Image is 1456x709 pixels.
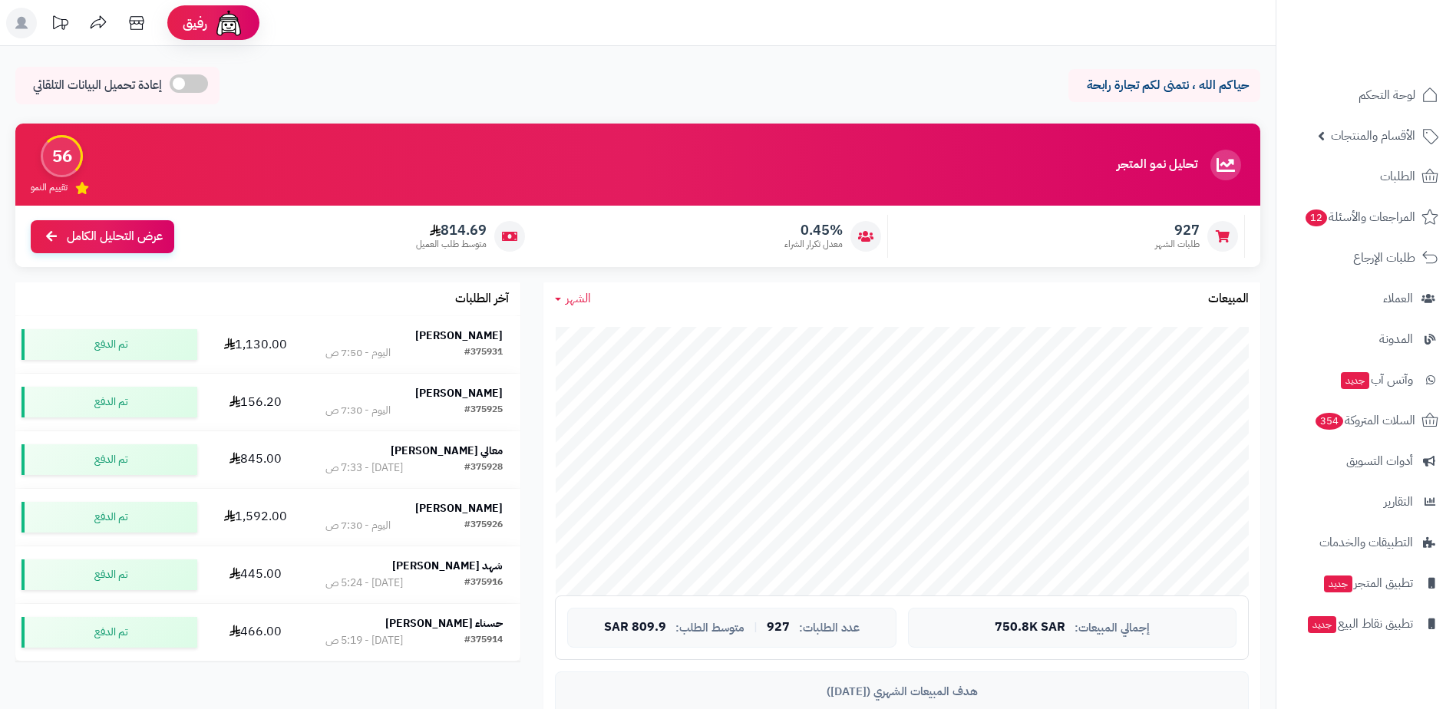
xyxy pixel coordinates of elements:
p: حياكم الله ، نتمنى لكم تجارة رابحة [1080,77,1249,94]
span: تقييم النمو [31,181,68,194]
img: logo-2.png [1352,25,1441,58]
span: المدونة [1379,328,1413,350]
span: 12 [1305,209,1328,227]
div: اليوم - 7:50 ص [325,345,391,361]
img: ai-face.png [213,8,244,38]
a: العملاء [1286,280,1447,317]
div: #375928 [464,460,503,476]
div: #375926 [464,518,503,533]
span: 814.69 [416,222,487,239]
span: المراجعات والأسئلة [1304,206,1415,228]
span: رفيق [183,14,207,32]
span: جديد [1341,372,1369,389]
a: التطبيقات والخدمات [1286,524,1447,561]
td: 156.20 [203,374,308,430]
strong: [PERSON_NAME] [415,500,503,516]
span: 0.45% [784,222,843,239]
a: وآتس آبجديد [1286,361,1447,398]
span: التقارير [1384,491,1413,513]
div: [DATE] - 5:19 ص [325,633,403,648]
h3: تحليل نمو المتجر [1117,158,1197,172]
span: متوسط الطلب: [675,622,745,635]
a: عرض التحليل الكامل [31,220,174,253]
span: الأقسام والمنتجات [1331,125,1415,147]
span: العملاء [1383,288,1413,309]
span: جديد [1324,575,1352,592]
a: أدوات التسويق [1286,443,1447,480]
a: المراجعات والأسئلة12 [1286,199,1447,236]
span: 927 [767,621,790,635]
span: إعادة تحميل البيانات التلقائي [33,77,162,94]
td: 845.00 [203,431,308,488]
a: التقارير [1286,483,1447,520]
div: تم الدفع [21,502,197,533]
a: المدونة [1286,321,1447,358]
strong: [PERSON_NAME] [415,385,503,401]
a: السلات المتروكة354 [1286,402,1447,439]
span: الشهر [566,289,591,308]
td: 466.00 [203,604,308,661]
span: الطلبات [1380,166,1415,187]
div: #375925 [464,403,503,418]
strong: [PERSON_NAME] [415,328,503,344]
div: [DATE] - 7:33 ص [325,460,403,476]
span: عدد الطلبات: [799,622,860,635]
span: السلات المتروكة [1314,410,1415,431]
div: هدف المبيعات الشهري ([DATE]) [567,684,1236,700]
a: تطبيق نقاط البيعجديد [1286,605,1447,642]
span: متوسط طلب العميل [416,238,487,251]
strong: حسناء [PERSON_NAME] [385,615,503,632]
div: تم الدفع [21,444,197,475]
a: الشهر [555,290,591,308]
span: طلبات الإرجاع [1353,247,1415,269]
div: [DATE] - 5:24 ص [325,575,403,591]
span: | [754,622,758,633]
span: لوحة التحكم [1359,84,1415,106]
div: تم الدفع [21,559,197,590]
span: 354 [1315,412,1345,430]
h3: المبيعات [1208,292,1249,306]
a: تطبيق المتجرجديد [1286,565,1447,602]
span: تطبيق نقاط البيع [1306,613,1413,635]
a: لوحة التحكم [1286,77,1447,114]
span: طلبات الشهر [1155,238,1200,251]
span: معدل تكرار الشراء [784,238,843,251]
span: 809.9 SAR [604,621,666,635]
h3: آخر الطلبات [455,292,509,306]
span: 750.8K SAR [995,621,1065,635]
strong: شهد [PERSON_NAME] [392,558,503,574]
div: اليوم - 7:30 ص [325,403,391,418]
span: عرض التحليل الكامل [67,228,163,246]
strong: معالي [PERSON_NAME] [391,443,503,459]
a: طلبات الإرجاع [1286,239,1447,276]
span: تطبيق المتجر [1322,572,1413,594]
span: 927 [1155,222,1200,239]
span: إجمالي المبيعات: [1075,622,1150,635]
span: جديد [1308,616,1336,633]
div: تم الدفع [21,329,197,360]
div: تم الدفع [21,617,197,648]
div: تم الدفع [21,387,197,417]
span: التطبيقات والخدمات [1319,532,1413,553]
div: #375914 [464,633,503,648]
span: وآتس آب [1339,369,1413,391]
span: أدوات التسويق [1346,450,1413,472]
div: #375931 [464,345,503,361]
td: 1,130.00 [203,316,308,373]
div: اليوم - 7:30 ص [325,518,391,533]
td: 1,592.00 [203,489,308,546]
a: الطلبات [1286,158,1447,195]
a: تحديثات المنصة [41,8,79,42]
td: 445.00 [203,546,308,603]
div: #375916 [464,575,503,591]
